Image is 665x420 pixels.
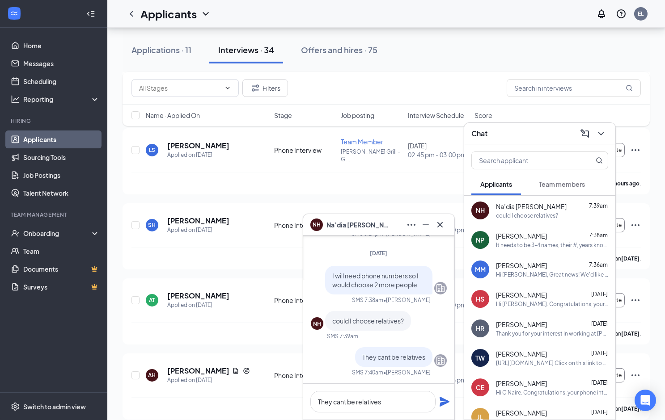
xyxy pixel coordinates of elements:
div: Hiring [11,117,98,125]
svg: Analysis [11,95,20,104]
span: 7:38am [589,232,608,239]
svg: Notifications [596,8,607,19]
a: Team [23,242,100,260]
div: Phone Interview [274,146,335,155]
div: MM [475,265,486,274]
a: Talent Network [23,184,100,202]
span: • [PERSON_NAME] [383,369,431,376]
svg: ChevronDown [200,8,211,19]
b: [DATE] [621,330,640,337]
span: Interview Schedule [408,111,464,120]
svg: Cross [435,219,445,230]
svg: Collapse [86,9,95,18]
h5: [PERSON_NAME] [167,366,229,376]
span: [PERSON_NAME] [496,408,547,417]
span: Job posting [341,111,374,120]
svg: ComposeMessage [580,128,590,139]
svg: Ellipses [630,145,641,155]
div: LS [149,146,155,154]
button: ComposeMessage [578,126,592,141]
span: [DATE] [591,350,608,357]
div: Applied on [DATE] [167,376,250,385]
div: could I choose relatives? [496,212,558,219]
svg: QuestionInfo [616,8,627,19]
a: Job Postings [23,166,100,184]
h5: [PERSON_NAME] [167,216,229,226]
textarea: They cant be relatives [310,391,436,412]
span: Stage [274,111,292,120]
div: Applications · 11 [131,44,191,55]
a: DocumentsCrown [23,260,100,278]
div: Switch to admin view [23,402,86,411]
b: [DATE] [621,255,640,262]
span: [DATE] [591,379,608,386]
input: Search in interviews [507,79,641,97]
svg: Plane [439,396,450,407]
div: HS [476,294,485,303]
div: [DATE] [408,141,469,159]
a: Sourcing Tools [23,148,100,166]
div: NH [313,320,321,328]
div: Reporting [23,95,100,104]
span: [PERSON_NAME] [496,231,547,240]
span: [DATE] [591,409,608,416]
span: [PERSON_NAME] [496,379,547,388]
p: [PERSON_NAME] Grill - G ... [341,148,402,163]
button: Ellipses [404,218,419,232]
svg: MagnifyingGlass [626,84,633,92]
a: Scheduling [23,72,100,90]
span: [PERSON_NAME] [496,261,547,270]
div: HR [476,324,485,333]
svg: Ellipses [630,220,641,231]
div: NP [476,235,485,244]
div: Interviews · 34 [218,44,274,55]
span: [PERSON_NAME] [496,320,547,329]
div: SMS 7:40am [352,369,383,376]
span: Team Member [341,138,383,146]
b: [DATE] [621,405,640,412]
div: CE [476,383,485,392]
a: Messages [23,55,100,72]
button: Minimize [419,218,433,232]
div: Hi [PERSON_NAME]. Congratulations, your phone interview with [PERSON_NAME] [PERSON_NAME] for Team... [496,300,608,308]
div: EL [638,10,644,17]
div: Phone Interview [274,296,335,305]
svg: ChevronDown [224,84,231,92]
div: Onboarding [23,229,92,238]
span: [DATE] [370,250,388,256]
span: I will need phone numbers so I would choose 2 more people [332,272,419,289]
div: Offers and hires · 75 [301,44,377,55]
span: Team Member [341,213,383,221]
div: AH [148,371,156,379]
b: 17 hours ago [607,180,640,187]
svg: WorkstreamLogo [10,9,19,18]
span: Na’dia [PERSON_NAME] [326,220,389,230]
span: 02:45 pm - 03:00 pm [408,150,469,159]
div: Hi C’Naire. Congratulations, your phone interview with [PERSON_NAME] [PERSON_NAME] for Team Membe... [496,389,608,396]
svg: Settings [11,402,20,411]
a: SurveysCrown [23,278,100,296]
span: 7:36am [589,261,608,268]
div: Applied on [DATE] [167,301,229,310]
div: Open Intercom Messenger [635,390,656,411]
div: SMS 7:38am [352,296,383,304]
button: Cross [433,218,447,232]
h5: [PERSON_NAME] [167,141,229,151]
div: It needs to be 3-4 names, their #, years known, & ur relationship to them. It cant be family members [496,241,608,249]
svg: Reapply [243,367,250,374]
h3: Chat [471,129,487,139]
svg: UserCheck [11,229,20,238]
svg: Ellipses [406,219,417,230]
svg: Ellipses [630,370,641,381]
span: Team members [539,180,585,188]
div: NH [476,206,485,215]
a: Applicants [23,130,100,148]
div: Team Management [11,211,98,218]
span: • [PERSON_NAME] [383,296,431,304]
span: [DATE] [591,291,608,298]
div: Phone Interview [274,371,335,380]
svg: ChevronLeft [126,8,137,19]
h1: Applicants [140,6,197,21]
